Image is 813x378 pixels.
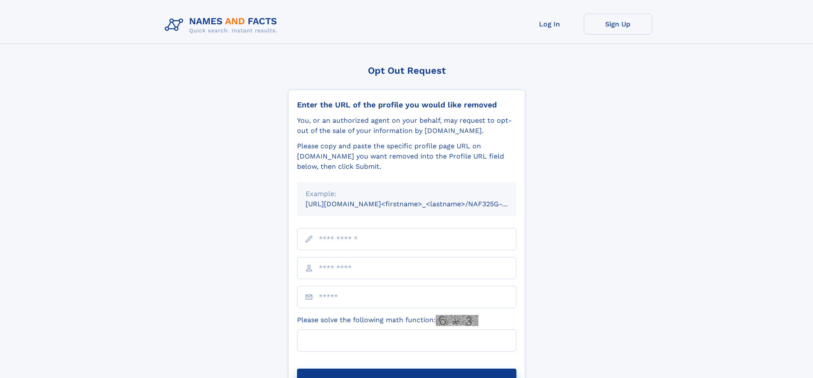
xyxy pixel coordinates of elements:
[297,315,478,326] label: Please solve the following math function:
[297,141,516,172] div: Please copy and paste the specific profile page URL on [DOMAIN_NAME] you want removed into the Pr...
[161,14,284,37] img: Logo Names and Facts
[288,65,525,76] div: Opt Out Request
[297,100,516,110] div: Enter the URL of the profile you would like removed
[297,115,516,136] div: You, or an authorized agent on your behalf, may request to opt-out of the sale of your informatio...
[306,189,508,199] div: Example:
[516,14,584,35] a: Log In
[584,14,652,35] a: Sign Up
[306,200,533,208] small: [URL][DOMAIN_NAME]<firstname>_<lastname>/NAF325G-xxxxxxxx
